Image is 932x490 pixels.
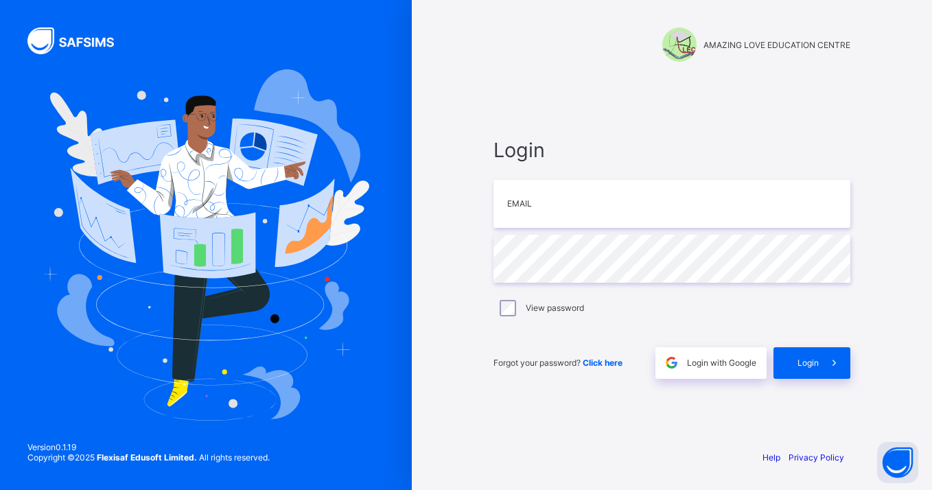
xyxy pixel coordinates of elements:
[664,355,679,371] img: google.396cfc9801f0270233282035f929180a.svg
[789,452,844,463] a: Privacy Policy
[27,27,130,54] img: SAFSIMS Logo
[493,358,622,368] span: Forgot your password?
[526,303,584,313] label: View password
[877,442,918,483] button: Open asap
[583,358,622,368] a: Click here
[493,138,850,162] span: Login
[97,452,197,463] strong: Flexisaf Edusoft Limited.
[27,452,270,463] span: Copyright © 2025 All rights reserved.
[797,358,819,368] span: Login
[27,442,270,452] span: Version 0.1.19
[43,69,369,421] img: Hero Image
[687,358,756,368] span: Login with Google
[762,452,780,463] a: Help
[703,40,850,50] span: AMAZING LOVE EDUCATION CENTRE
